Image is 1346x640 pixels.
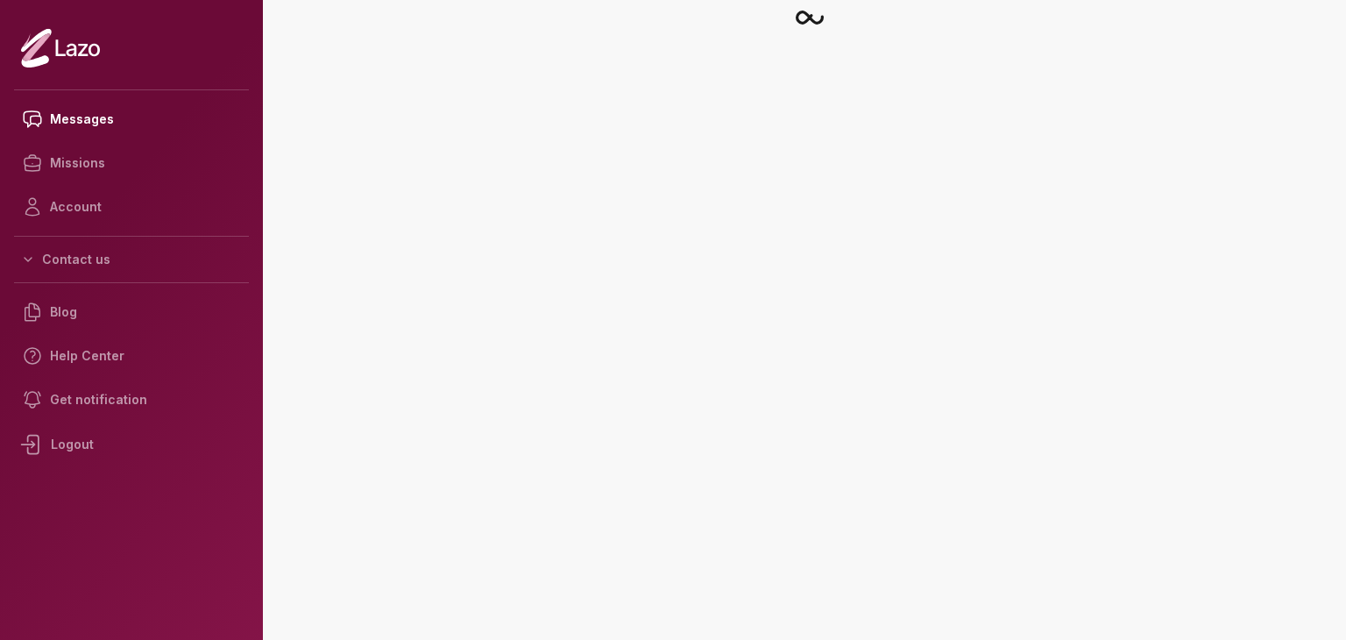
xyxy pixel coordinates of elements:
[14,290,249,334] a: Blog
[14,97,249,141] a: Messages
[14,334,249,378] a: Help Center
[14,422,249,467] div: Logout
[14,244,249,275] button: Contact us
[14,141,249,185] a: Missions
[14,185,249,229] a: Account
[14,378,249,422] a: Get notification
